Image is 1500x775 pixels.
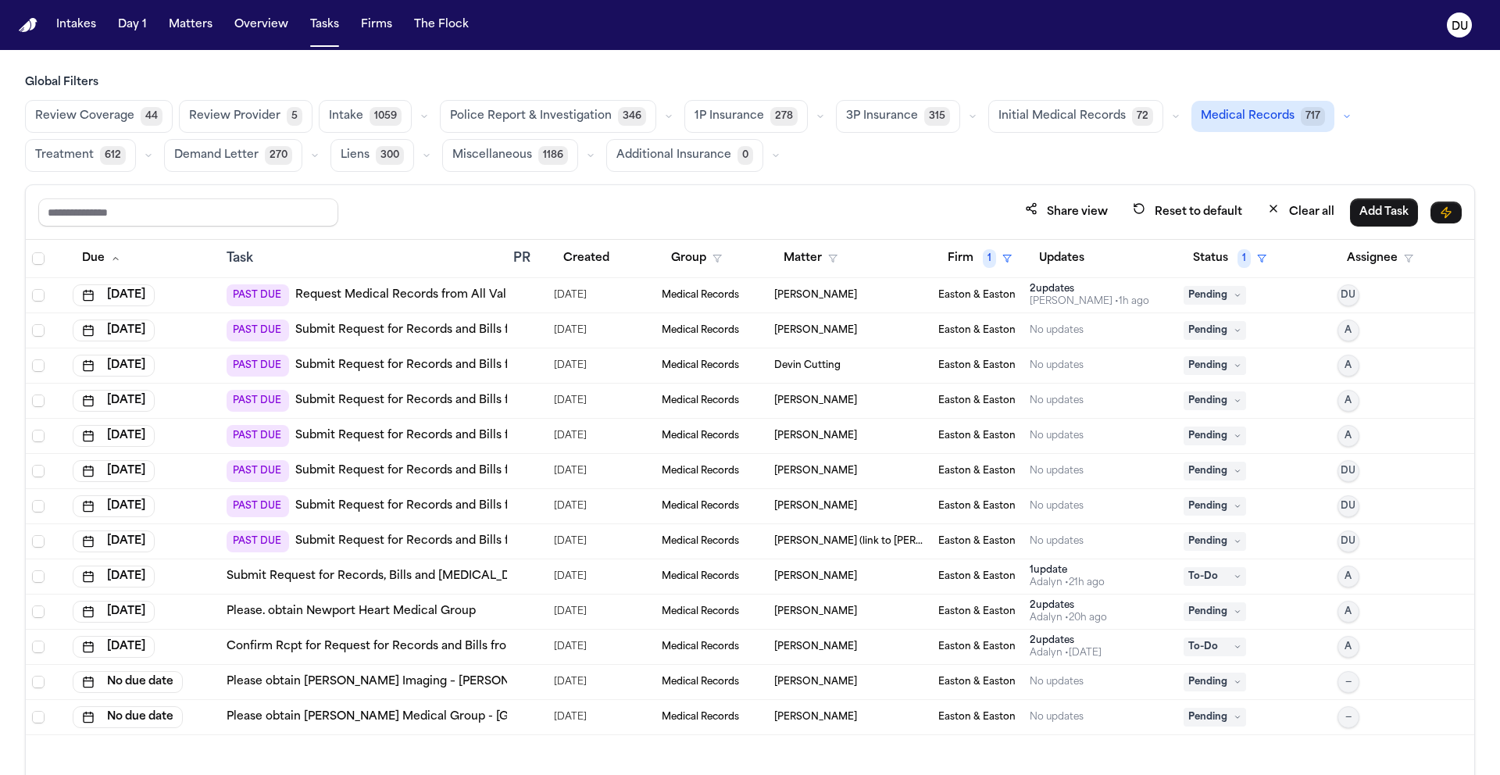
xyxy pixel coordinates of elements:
button: [DATE] [73,495,155,517]
button: [DATE] [73,355,155,377]
span: Medical Records [662,641,739,653]
h3: Global Filters [25,75,1475,91]
span: Medical Records [662,289,739,302]
span: Pending [1184,602,1246,621]
button: DU [1337,530,1359,552]
span: Easton & Easton [938,711,1016,723]
button: 1P Insurance278 [684,100,808,133]
button: Review Coverage44 [25,100,173,133]
button: A [1337,425,1359,447]
div: No updates [1030,500,1084,512]
span: Select row [32,676,45,688]
span: PAST DUE [227,425,289,447]
div: No updates [1030,395,1084,407]
span: 10/6/2025, 2:54:46 PM [554,566,587,587]
button: Intakes [50,11,102,39]
button: DU [1337,495,1359,517]
div: Last updated by Daniela Uribe at 10/9/2025, 10:42:03 AM [1030,295,1149,308]
button: Matter [774,245,847,273]
div: No updates [1030,324,1084,337]
span: Demand Letter [174,148,259,163]
div: No updates [1030,465,1084,477]
a: Submit Request for Records and Bills from Fountain Valley Fire Department [295,463,716,479]
button: [DATE] [73,425,155,447]
span: DU [1341,535,1355,548]
span: Medical Records [662,676,739,688]
span: 10/8/2025, 8:04:29 PM [554,706,587,728]
button: [DATE] [73,566,155,587]
button: Clear all [1258,198,1344,227]
span: PAST DUE [227,495,289,517]
span: PAST DUE [227,390,289,412]
span: 270 [265,146,292,165]
span: DU [1341,465,1355,477]
span: Dennis Grogan [774,430,857,442]
span: 300 [376,146,404,165]
a: Submit Request for Records and Bills from Southland Integrated Services, Inc. [295,323,728,338]
span: PAST DUE [227,284,289,306]
button: DU [1337,284,1359,306]
span: A [1345,324,1352,337]
span: A [1345,641,1352,653]
span: 10/8/2025, 8:04:29 PM [554,671,587,693]
span: Pending [1184,391,1246,410]
a: Request Medical Records from All Valley Urgent Care [295,287,595,303]
span: DU [1341,500,1355,512]
div: No updates [1030,676,1084,688]
span: 9/22/2025, 12:44:31 PM [554,636,587,658]
span: PAST DUE [227,320,289,341]
span: Police Report & Investigation [450,109,612,124]
span: Pending [1184,286,1246,305]
span: 10/6/2025, 7:23:30 PM [554,460,587,482]
span: Tim Rabun [774,676,857,688]
a: Matters [162,11,219,39]
span: Initial Medical Records [998,109,1126,124]
span: Pending [1184,532,1246,551]
button: [DATE] [73,601,155,623]
span: Medical Records [662,605,739,618]
span: 8/23/2025, 2:55:00 PM [554,284,587,306]
span: Select row [32,605,45,618]
span: A [1345,605,1352,618]
button: A [1337,320,1359,341]
span: Select row [32,711,45,723]
span: Medical Records [662,465,739,477]
span: Easton & Easton [938,676,1016,688]
button: Treatment612 [25,139,136,172]
span: Medical Records [662,500,739,512]
span: To-Do [1184,637,1246,656]
span: 346 [618,107,646,126]
span: Select row [32,500,45,512]
span: — [1345,676,1352,688]
span: Pending [1184,708,1246,727]
a: Submit Request for Records and Bills from [GEOGRAPHIC_DATA] Urgent Care [295,393,729,409]
button: [DATE] [73,530,155,552]
button: A [1337,566,1359,587]
span: Easton & Easton [938,641,1016,653]
button: Add Task [1350,198,1418,227]
span: 10/6/2025, 4:33:36 PM [554,320,587,341]
span: Tim Rabun [774,711,857,723]
div: Last updated by Adalyn at 10/8/2025, 3:22:52 PM [1030,612,1107,624]
button: DU [1337,460,1359,482]
span: Ricardo Zintzun [774,465,857,477]
span: 278 [770,107,798,126]
span: Additional Insurance [616,148,731,163]
span: 1 [983,249,996,268]
button: Medical Records717 [1191,101,1334,132]
span: Pending [1184,673,1246,691]
div: Last updated by Adalyn at 10/8/2025, 2:21:23 PM [1030,577,1105,589]
button: The Flock [408,11,475,39]
span: Medical Records [662,430,739,442]
span: Medical Records [662,395,739,407]
button: Firm1 [938,245,1021,273]
span: Select row [32,570,45,583]
button: Day 1 [112,11,153,39]
span: Easton & Easton [938,500,1016,512]
span: 1 [1237,249,1251,268]
a: Submit Request for Records and Bills from Clineva Urgent Care – Orange [295,534,702,549]
span: A [1345,359,1352,372]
